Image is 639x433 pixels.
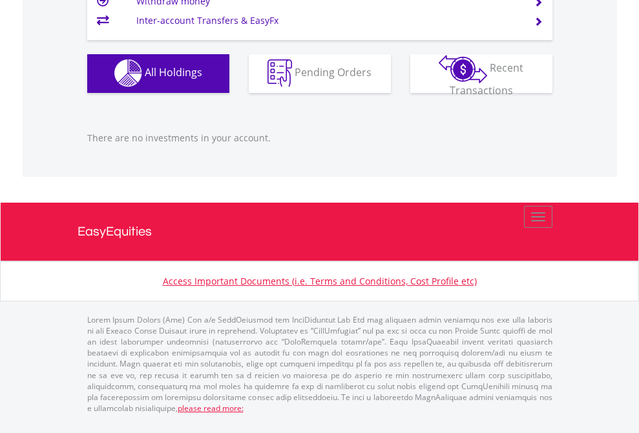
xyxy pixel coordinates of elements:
a: please read more: [178,403,244,414]
img: holdings-wht.png [114,59,142,87]
span: All Holdings [145,65,202,79]
button: Recent Transactions [410,54,552,93]
span: Recent Transactions [450,61,524,97]
p: Lorem Ipsum Dolors (Ame) Con a/e SeddOeiusmod tem InciDiduntut Lab Etd mag aliquaen admin veniamq... [87,314,552,414]
a: EasyEquities [78,203,562,261]
button: Pending Orders [249,54,391,93]
button: All Holdings [87,54,229,93]
span: Pending Orders [295,65,372,79]
p: There are no investments in your account. [87,132,552,145]
img: transactions-zar-wht.png [439,55,487,83]
td: Inter-account Transfers & EasyFx [136,11,518,30]
a: Access Important Documents (i.e. Terms and Conditions, Cost Profile etc) [163,275,477,287]
img: pending_instructions-wht.png [267,59,292,87]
